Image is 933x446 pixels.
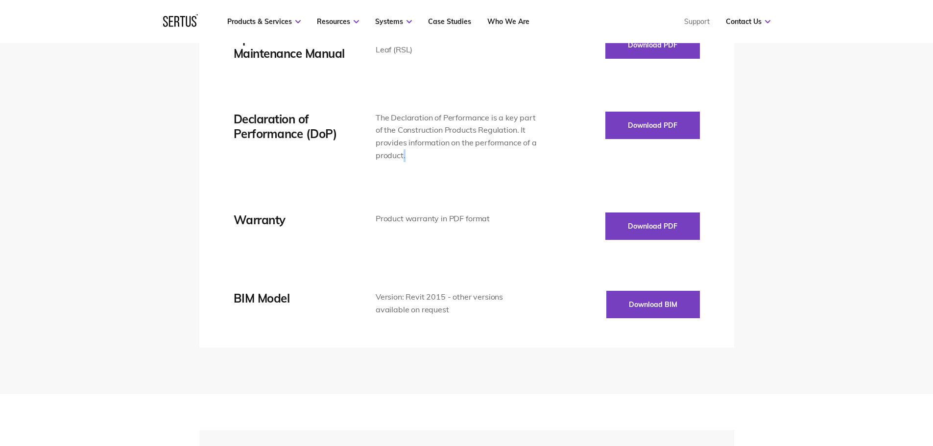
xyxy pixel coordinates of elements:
div: Declaration of Performance (DoP) [234,112,346,141]
div: Warranty [234,212,346,227]
div: How to use and care for your Roof Single Leaf (RSL) [376,31,538,56]
a: Who We Are [487,17,529,26]
a: Contact Us [726,17,770,26]
a: Resources [317,17,359,26]
button: Download PDF [605,212,700,240]
div: Operation & Maintenance Manual [234,31,346,61]
a: Systems [375,17,412,26]
div: Version: Revit 2015 - other versions available on request [376,291,538,316]
button: Download PDF [605,31,700,59]
button: Download BIM [606,291,700,318]
div: Product warranty in PDF format [376,212,538,225]
div: The Declaration of Performance is a key part of the Construction Products Regulation. It provides... [376,112,538,162]
button: Download PDF [605,112,700,139]
div: BIM Model [234,291,346,305]
iframe: Chat Widget [757,332,933,446]
a: Support [684,17,710,26]
a: Case Studies [428,17,471,26]
a: Products & Services [227,17,301,26]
